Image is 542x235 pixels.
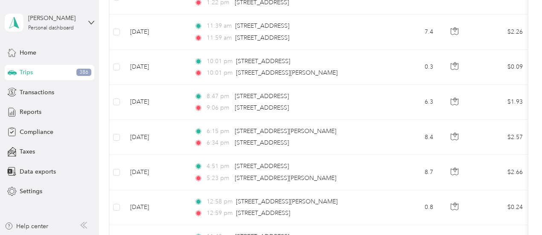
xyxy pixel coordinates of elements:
span: [STREET_ADDRESS] [235,22,289,29]
td: $2.57 [470,120,530,155]
td: [DATE] [123,85,187,120]
button: Help center [5,222,48,231]
td: 0.3 [384,50,440,85]
span: 10:01 pm [207,68,233,78]
span: Reports [20,107,41,116]
span: 9:06 pm [207,103,231,113]
span: 386 [76,69,91,76]
span: [STREET_ADDRESS] [235,162,289,170]
span: Compliance [20,128,53,136]
span: Data exports [20,167,56,176]
span: [STREET_ADDRESS] [235,139,289,146]
span: 6:15 pm [207,127,231,136]
span: 12:59 pm [207,209,233,218]
span: 12:58 pm [207,197,233,206]
span: 10:01 pm [207,57,233,66]
td: 6.3 [384,85,440,120]
span: [STREET_ADDRESS] [236,209,290,217]
div: [PERSON_NAME] [28,14,82,23]
iframe: Everlance-gr Chat Button Frame [494,187,542,235]
td: 7.4 [384,15,440,49]
span: [STREET_ADDRESS] [236,58,290,65]
td: $2.66 [470,155,530,190]
td: [DATE] [123,50,187,85]
span: 8:47 pm [207,92,231,101]
td: 0.8 [384,190,440,225]
span: [STREET_ADDRESS][PERSON_NAME] [236,198,338,205]
span: [STREET_ADDRESS][PERSON_NAME] [235,174,336,182]
div: Personal dashboard [28,26,74,31]
td: $0.24 [470,190,530,225]
td: 8.7 [384,155,440,190]
td: [DATE] [123,190,187,225]
span: 5:23 pm [207,174,231,183]
span: Trips [20,68,33,77]
td: $2.26 [470,15,530,49]
span: 11:39 am [207,21,232,31]
span: [STREET_ADDRESS] [235,34,289,41]
td: 8.4 [384,120,440,155]
span: Taxes [20,147,35,156]
span: Transactions [20,88,54,97]
td: [DATE] [123,155,187,190]
span: [STREET_ADDRESS][PERSON_NAME] [235,128,336,135]
td: [DATE] [123,120,187,155]
span: [STREET_ADDRESS] [235,93,289,100]
span: 4:51 pm [207,162,231,171]
span: Home [20,48,36,57]
span: 6:34 pm [207,138,231,148]
td: $0.09 [470,50,530,85]
span: [STREET_ADDRESS][PERSON_NAME] [236,69,338,76]
td: $1.93 [470,85,530,120]
span: [STREET_ADDRESS] [235,104,289,111]
span: Settings [20,187,42,196]
span: 11:59 am [207,33,232,43]
td: [DATE] [123,15,187,49]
